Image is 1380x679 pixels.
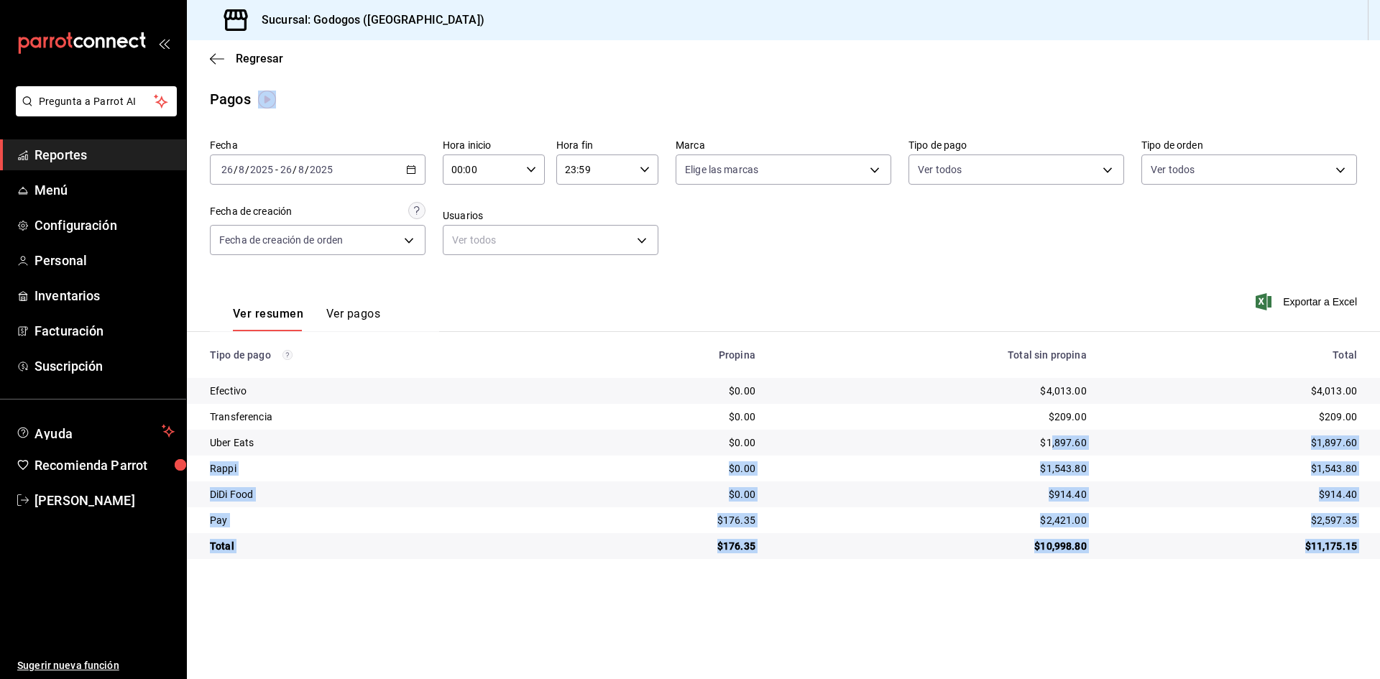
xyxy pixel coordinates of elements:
span: Ver todos [1151,162,1195,177]
div: $11,175.15 [1110,539,1357,553]
span: Ver todos [918,162,962,177]
div: Efectivo [210,384,556,398]
div: Ver todos [443,225,658,255]
div: $0.00 [579,435,755,450]
button: Ver resumen [233,307,303,331]
a: Pregunta a Parrot AI [10,104,177,119]
div: DiDi Food [210,487,556,502]
div: $2,597.35 [1110,513,1357,527]
div: navigation tabs [233,307,380,331]
div: Rappi [210,461,556,476]
span: Ayuda [34,422,156,440]
div: Total [1110,349,1357,361]
label: Fecha [210,140,425,150]
span: Personal [34,251,175,270]
button: Ver pagos [326,307,380,331]
input: -- [221,164,234,175]
span: Suscripción [34,356,175,376]
label: Usuarios [443,211,658,221]
div: Pay [210,513,556,527]
div: $4,013.00 [1110,384,1357,398]
div: Uber Eats [210,435,556,450]
img: Tooltip marker [258,91,276,108]
div: $10,998.80 [778,539,1087,553]
label: Tipo de orden [1141,140,1357,150]
div: $914.40 [1110,487,1357,502]
button: open_drawer_menu [158,37,170,49]
label: Hora fin [556,140,658,150]
span: / [305,164,309,175]
div: $209.00 [1110,410,1357,424]
div: $0.00 [579,487,755,502]
div: Transferencia [210,410,556,424]
div: $1,897.60 [1110,435,1357,450]
div: Tipo de pago [210,349,556,361]
span: / [234,164,238,175]
div: $1,543.80 [1110,461,1357,476]
div: Pagos [210,88,251,110]
div: $0.00 [579,384,755,398]
span: / [293,164,297,175]
span: Facturación [34,321,175,341]
label: Marca [676,140,891,150]
div: Propina [579,349,755,361]
div: $914.40 [778,487,1087,502]
button: Exportar a Excel [1259,293,1357,310]
span: / [245,164,249,175]
input: ---- [309,164,333,175]
svg: Los pagos realizados con Pay y otras terminales son montos brutos. [282,350,293,360]
div: Total [210,539,556,553]
div: $176.35 [579,539,755,553]
input: -- [280,164,293,175]
span: Elige las marcas [685,162,758,177]
label: Tipo de pago [908,140,1124,150]
div: $209.00 [778,410,1087,424]
div: $4,013.00 [778,384,1087,398]
span: - [275,164,278,175]
div: $176.35 [579,513,755,527]
div: $0.00 [579,410,755,424]
label: Hora inicio [443,140,545,150]
input: -- [238,164,245,175]
span: Inventarios [34,286,175,305]
span: Fecha de creación de orden [219,233,343,247]
input: -- [298,164,305,175]
div: $2,421.00 [778,513,1087,527]
div: $1,897.60 [778,435,1087,450]
span: Configuración [34,216,175,235]
span: Pregunta a Parrot AI [39,94,155,109]
span: [PERSON_NAME] [34,491,175,510]
span: Recomienda Parrot [34,456,175,475]
span: Sugerir nueva función [17,658,175,673]
div: $0.00 [579,461,755,476]
div: Fecha de creación [210,204,292,219]
input: ---- [249,164,274,175]
button: Regresar [210,52,283,65]
h3: Sucursal: Godogos ([GEOGRAPHIC_DATA]) [250,11,484,29]
div: $1,543.80 [778,461,1087,476]
span: Reportes [34,145,175,165]
button: Pregunta a Parrot AI [16,86,177,116]
span: Regresar [236,52,283,65]
div: Total sin propina [778,349,1087,361]
span: Menú [34,180,175,200]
